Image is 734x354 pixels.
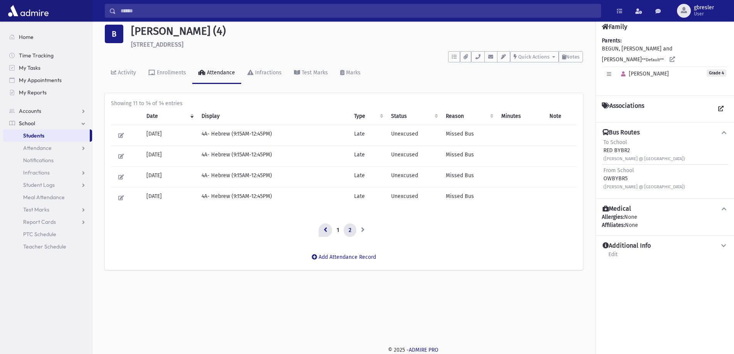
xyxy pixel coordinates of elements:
button: Quick Actions [510,51,559,62]
a: Infractions [3,166,92,179]
th: Status: activate to sort column ascending [386,107,441,125]
span: Time Tracking [19,52,54,59]
td: Missed Bus [441,166,497,187]
span: PTC Schedule [23,231,56,238]
td: Late [349,166,387,187]
span: Accounts [19,107,41,114]
th: Date: activate to sort column ascending [142,107,197,125]
span: Student Logs [23,181,55,188]
a: Test Marks [288,62,334,84]
span: Quick Actions [518,54,549,60]
td: Unexcused [386,125,441,146]
h4: Associations [602,102,644,116]
a: Report Cards [3,216,92,228]
td: [DATE] [142,187,197,208]
button: Medical [602,205,728,213]
a: 1 [332,223,344,237]
span: Grade 4 [707,69,726,77]
a: PTC Schedule [3,228,92,240]
td: Unexcused [386,187,441,208]
a: Accounts [3,105,92,117]
a: My Appointments [3,74,92,86]
div: RED BYBR2 [603,138,685,163]
a: My Tasks [3,62,92,74]
div: OWBYBR5 [603,166,685,191]
td: Missed Bus [441,146,497,166]
span: Notes [566,54,579,60]
td: [DATE] [142,125,197,146]
div: Attendance [205,69,235,76]
a: Attendance [3,142,92,154]
a: Notifications [3,154,92,166]
td: Late [349,187,387,208]
h4: Additional Info [603,242,651,250]
a: Home [3,31,92,43]
a: My Reports [3,86,92,99]
th: Display [197,107,349,125]
span: Meal Attendance [23,194,65,201]
input: Search [116,4,601,18]
td: 4A- Hebrew (9:15AM-12:45PM) [197,125,349,146]
th: Reason: activate to sort column ascending [441,107,497,125]
button: Edit [116,192,127,203]
span: [PERSON_NAME] [618,70,669,77]
span: My Tasks [19,64,40,71]
span: Test Marks [23,206,49,213]
a: 2 [344,223,356,237]
button: Edit [116,130,127,141]
a: Activity [105,62,142,84]
div: None [602,221,728,229]
span: Students [23,132,44,139]
span: User [694,11,714,17]
button: Edit [116,151,127,162]
a: Enrollments [142,62,192,84]
b: Affiliates: [602,222,625,228]
span: My Reports [19,89,47,96]
h4: Bus Routes [603,129,640,137]
a: Students [3,129,90,142]
a: Test Marks [3,203,92,216]
img: AdmirePro [6,3,50,18]
td: Missed Bus [441,187,497,208]
th: Type: activate to sort column ascending [349,107,387,125]
h4: Family [602,23,627,30]
td: 4A- Hebrew (9:15AM-12:45PM) [197,146,349,166]
span: Attendance [23,144,52,151]
button: Add Attendance Record [307,250,381,264]
a: Teacher Schedule [3,240,92,253]
b: Parents: [602,37,621,44]
a: Attendance [192,62,241,84]
a: Marks [334,62,367,84]
div: Enrollments [155,69,186,76]
span: Report Cards [23,218,56,225]
td: 4A- Hebrew (9:15AM-12:45PM) [197,166,349,187]
span: gbresler [694,5,714,11]
div: None [602,213,728,229]
span: Home [19,34,34,40]
div: Test Marks [300,69,328,76]
td: Late [349,146,387,166]
td: Missed Bus [441,125,497,146]
td: Unexcused [386,146,441,166]
span: My Appointments [19,77,62,84]
div: Showing 11 to 14 of 14 entries [111,99,577,107]
div: B [105,25,123,43]
button: Additional Info [602,242,728,250]
button: Notes [559,51,583,62]
div: © 2025 - [105,346,722,354]
td: Unexcused [386,166,441,187]
span: Notifications [23,157,54,164]
a: Time Tracking [3,49,92,62]
td: 4A- Hebrew (9:15AM-12:45PM) [197,187,349,208]
td: [DATE] [142,146,197,166]
small: ([PERSON_NAME] @ [GEOGRAPHIC_DATA]) [603,185,685,190]
button: Edit [116,171,127,183]
th: Minutes [497,107,545,125]
a: Edit [608,250,618,264]
a: Student Logs [3,179,92,191]
span: To School [603,139,627,146]
h6: [STREET_ADDRESS] [131,41,583,48]
td: Late [349,125,387,146]
small: ([PERSON_NAME] @ [GEOGRAPHIC_DATA]) [603,156,685,161]
button: Bus Routes [602,129,728,137]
